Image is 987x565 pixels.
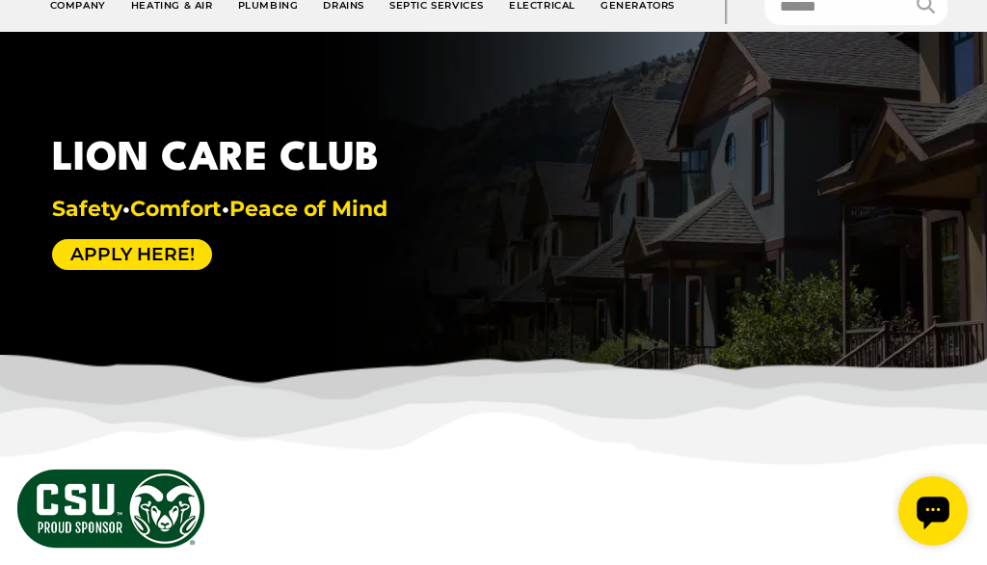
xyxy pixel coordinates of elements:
img: CSU Sponsor Badge [14,467,207,551]
div: Open chat widget [8,8,77,77]
span: • [122,196,130,222]
a: Apply Here! [52,239,212,270]
div: Safety Comfort Peace of Mind [52,197,935,221]
span: • [222,196,229,222]
h1: Lion Care Club [52,130,935,190]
